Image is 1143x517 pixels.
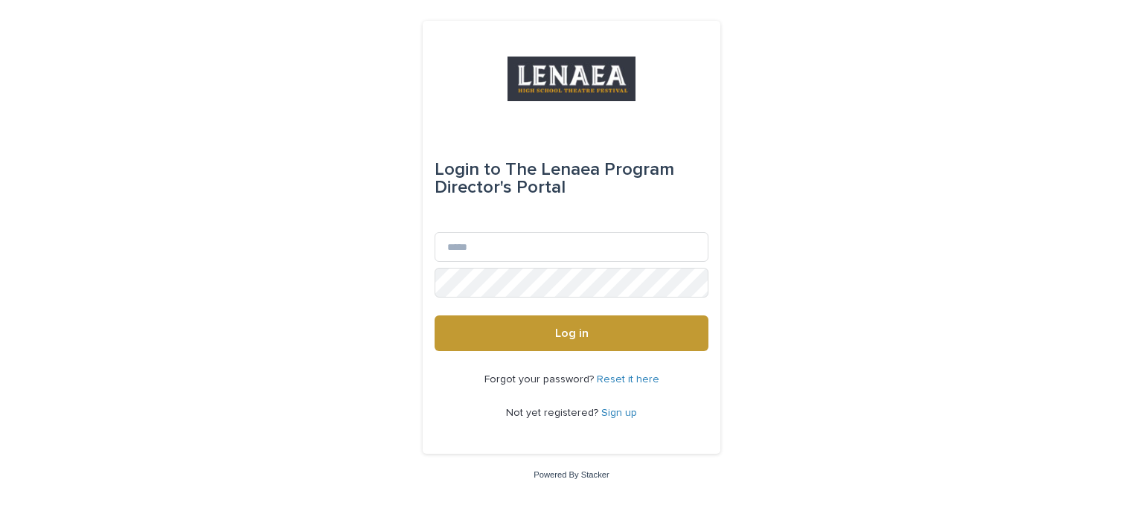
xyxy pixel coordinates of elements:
[435,161,501,179] span: Login to
[508,57,635,101] img: 3TRreipReCSEaaZc33pQ
[435,315,708,351] button: Log in
[506,408,601,418] span: Not yet registered?
[601,408,637,418] a: Sign up
[555,327,589,339] span: Log in
[435,149,708,208] div: The Lenaea Program Director's Portal
[597,374,659,385] a: Reset it here
[484,374,597,385] span: Forgot your password?
[534,470,609,479] a: Powered By Stacker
